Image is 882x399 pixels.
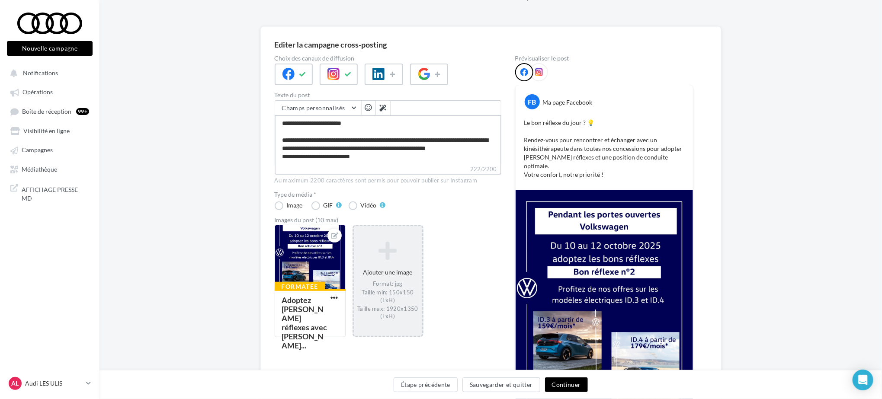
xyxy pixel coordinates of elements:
div: Au maximum 2200 caractères sont permis pour pouvoir publier sur Instagram [275,177,501,185]
div: Formatée [275,282,325,291]
a: Campagnes [5,142,94,157]
div: Images du post (10 max) [275,217,501,223]
div: Adoptez [PERSON_NAME] réflexes avec [PERSON_NAME]... [282,295,327,350]
p: Le bon réflexe du jour ? 💡 Rendez-vous pour rencontrer et échanger avec un kinésithérapeute dans ... [524,118,684,179]
a: Médiathèque [5,161,94,177]
div: FB [525,94,540,109]
span: Campagnes [22,147,53,154]
button: Continuer [545,377,588,392]
a: Visibilité en ligne [5,123,94,138]
div: GIF [324,202,333,208]
label: 222/2200 [275,165,501,175]
div: Image [287,202,303,208]
div: Open Intercom Messenger [853,370,873,390]
span: Champs personnalisés [282,104,345,112]
span: AFFICHAGE PRESSE MD [22,184,89,202]
label: Type de média * [275,192,501,198]
span: Opérations [22,89,53,96]
span: Notifications [23,69,58,77]
div: Ma page Facebook [543,98,593,107]
span: Boîte de réception [22,108,71,115]
div: 99+ [76,108,89,115]
button: Sauvegarder et quitter [462,377,540,392]
label: Choix des canaux de diffusion [275,55,501,61]
div: Vidéo [361,202,377,208]
a: Boîte de réception99+ [5,103,94,119]
span: Médiathèque [22,166,57,173]
span: Visibilité en ligne [23,127,70,134]
a: Opérations [5,84,94,99]
a: AFFICHAGE PRESSE MD [5,180,94,206]
label: Texte du post [275,92,501,98]
p: Audi LES ULIS [25,379,83,388]
div: Editer la campagne cross-posting [275,41,387,48]
button: Champs personnalisés [275,101,361,115]
button: Étape précédente [394,377,458,392]
span: AL [12,379,19,388]
button: Nouvelle campagne [7,41,93,56]
div: Prévisualiser le post [515,55,693,61]
a: AL Audi LES ULIS [7,375,93,392]
button: Notifications [5,65,91,80]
